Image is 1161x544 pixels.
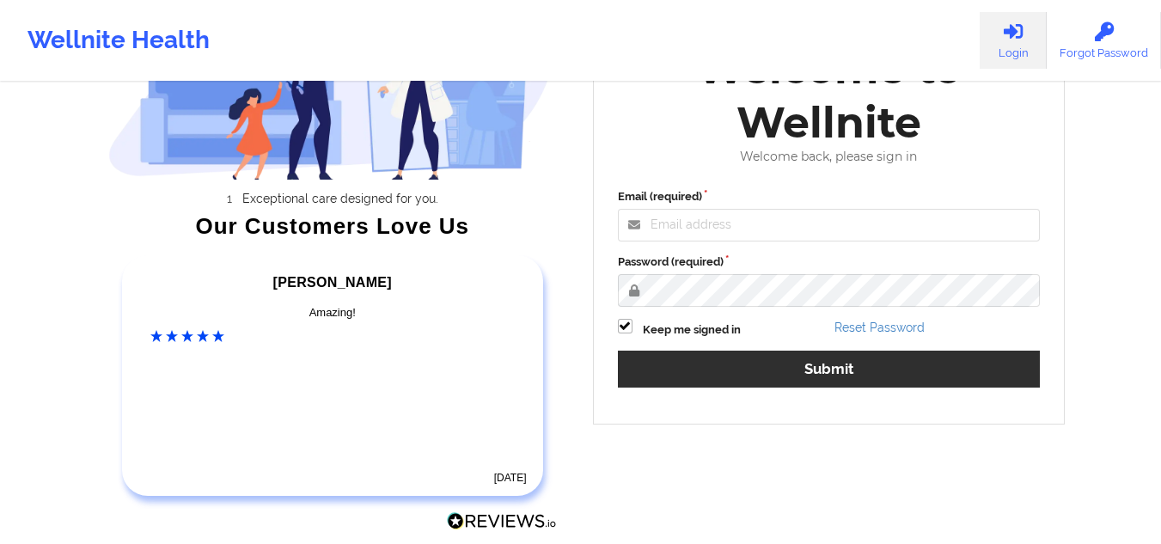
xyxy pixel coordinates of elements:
[447,512,557,530] img: Reviews.io Logo
[150,304,515,321] div: Amazing!
[980,12,1047,69] a: Login
[618,254,1041,271] label: Password (required)
[447,512,557,535] a: Reviews.io Logo
[618,188,1041,205] label: Email (required)
[606,150,1053,164] div: Welcome back, please sign in
[834,321,925,334] a: Reset Password
[606,41,1053,150] div: Welcome to Wellnite
[124,192,557,205] li: Exceptional care designed for you.
[108,217,557,235] div: Our Customers Love Us
[643,321,741,339] label: Keep me signed in
[618,209,1041,241] input: Email address
[618,351,1041,388] button: Submit
[494,472,527,484] time: [DATE]
[1047,12,1161,69] a: Forgot Password
[273,275,392,290] span: [PERSON_NAME]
